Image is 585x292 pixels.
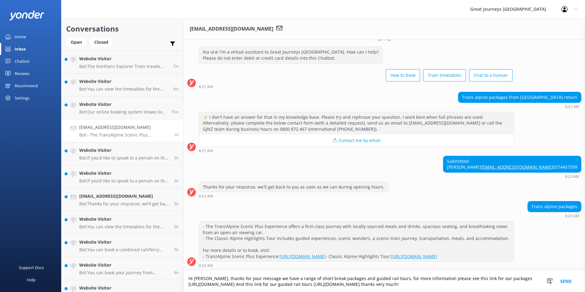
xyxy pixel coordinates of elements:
div: Sep 12 2025 08:23am (UTC +12:00) Pacific/Auckland [527,214,581,218]
p: Bot: You can view the timetables for the Northern Explorer, Coastal Pacific, and TranzAlpine Scen... [79,86,169,92]
strong: 8:21 AM [199,85,213,89]
button: Send [554,271,577,292]
a: Website VisitorBot:Our online booking system shows live availability. If you see 'fully booked' o... [61,96,183,119]
div: Closed [90,38,113,47]
h4: Website Visitor [79,262,170,268]
button: Train timetables [423,69,466,81]
button: Chat to a human [469,69,512,81]
h4: Website Visitor [79,147,170,154]
span: Sep 12 2025 07:18am (UTC +12:00) Pacific/Auckland [174,178,179,183]
h2: Conversations [66,23,179,35]
span: Sep 12 2025 04:34am (UTC +12:00) Pacific/Auckland [174,224,179,229]
div: Home [15,31,26,43]
button: How to book [386,69,420,81]
div: Submitted: [PERSON_NAME] 0274457599 [443,156,581,172]
p: Bot: - The TranzAlpine Scenic Plus Experience offers a first-class journey with locally-sourced m... [79,132,170,138]
div: Sep 12 2025 08:23am (UTC +12:00) Pacific/Auckland [199,194,389,198]
p: Bot: You can book your journey from [GEOGRAPHIC_DATA] to [GEOGRAPHIC_DATA] on the Northern Explor... [79,270,170,275]
p: Bot: You can view the timetables for the Northern Explorer, Coastal Pacific, and TranzAlpine Scen... [79,224,170,230]
a: Website VisitorBot:If you’d like to speak to a person on the Great Journeys NZ team, please call ... [61,165,183,188]
div: Sep 12 2025 08:21am (UTC +12:00) Pacific/Auckland [199,84,512,89]
div: Settings [15,92,29,104]
h4: [EMAIL_ADDRESS][DOMAIN_NAME] [79,193,170,200]
div: Reviews [15,67,29,80]
span: Sep 12 2025 08:23am (UTC +12:00) Pacific/Auckland [174,132,179,137]
span: Sep 12 2025 04:24am (UTC +12:00) Pacific/Auckland [174,247,179,252]
button: 📩 Contact me by email [199,134,514,147]
a: Website VisitorBot:You can view the timetables for the Northern Explorer, Coastal Pacific, and Tr... [61,73,183,96]
strong: 8:21 AM [565,105,579,109]
p: Bot: If you’d like to speak to a person on the Great Journeys NZ team, please call [PHONE_NUMBER]... [79,155,170,161]
strong: 8:23 AM [565,214,579,218]
span: Sep 12 2025 09:56am (UTC +12:00) Pacific/Auckland [173,63,179,69]
strong: 8:23 AM [199,194,213,198]
div: Recommend [15,80,38,92]
p: Bot: Our online booking system shows live availability. If you see 'fully booked' online, it is l... [79,109,166,115]
a: Closed [90,39,116,45]
span: Sep 12 2025 03:42am (UTC +12:00) Pacific/Auckland [174,270,179,275]
div: Sep 12 2025 08:21am (UTC +12:00) Pacific/Auckland [458,104,581,109]
a: Open [66,39,90,45]
div: Sep 12 2025 08:21am (UTC +12:00) Pacific/Auckland [199,148,514,153]
strong: 8:23 AM [199,264,213,268]
p: Bot: The Northern Explorer Train travels between [GEOGRAPHIC_DATA] and [GEOGRAPHIC_DATA], with [P... [79,64,169,69]
div: Sep 12 2025 08:23am (UTC +12:00) Pacific/Auckland [199,263,514,268]
a: Website VisitorBot:You can book a combined rail/ferry ticket for the Coastal Pacific service, whi... [61,234,183,257]
p: Bot: If you’d like to speak to a person on the Great Journeys NZ team, please call [PHONE_NUMBER]... [79,178,170,184]
h4: Website Visitor [79,78,169,85]
div: Kia ora! I'm a virtual assistant to Great Journeys [GEOGRAPHIC_DATA]. How can I help? Please do n... [199,47,382,63]
div: Open [66,38,87,47]
h4: Website Visitor [79,239,170,245]
div: Support Docs [19,261,44,274]
div: Thanks for your response, we'll get back to you as soon as we can during opening hours. [199,182,388,192]
div: ⚡ I don't have an answer for that in my knowledge base. Please try and rephrase your question, I ... [199,112,514,134]
a: [EMAIL_ADDRESS][DOMAIN_NAME]Bot:- The TranzAlpine Scenic Plus Experience offers a first-class jou... [61,119,183,142]
h4: Website Visitor [79,216,170,223]
a: Website VisitorBot:The Northern Explorer Train travels between [GEOGRAPHIC_DATA] and [GEOGRAPHIC_... [61,51,183,73]
span: Sep 12 2025 09:49am (UTC +12:00) Pacific/Auckland [171,109,179,114]
h4: Website Visitor [79,55,169,62]
div: Chatbot [15,55,30,67]
p: Bot: You can book a combined rail/ferry ticket for the Coastal Pacific service, which connects wi... [79,247,170,253]
span: Sep 12 2025 08:01am (UTC +12:00) Pacific/Auckland [174,155,179,160]
a: [EMAIL_ADDRESS][DOMAIN_NAME]Bot:Thanks for your response, we'll get back to you as soon as we can... [61,188,183,211]
span: Sep 12 2025 09:55am (UTC +12:00) Pacific/Auckland [173,86,179,92]
div: Trans alpine packages [528,201,581,212]
div: - The TranzAlpine Scenic Plus Experience offers a first-class journey with locally-sourced meals ... [199,221,514,262]
a: Website VisitorBot:You can view the timetables for the Northern Explorer, Coastal Pacific, and Tr... [61,211,183,234]
h3: [EMAIL_ADDRESS][DOMAIN_NAME] [190,25,273,33]
a: [URL][DOMAIN_NAME] [280,253,326,259]
a: Website VisitorBot:You can book your journey from [GEOGRAPHIC_DATA] to [GEOGRAPHIC_DATA] on the N... [61,257,183,280]
div: Inbox [15,43,26,55]
a: [URL][DOMAIN_NAME] [391,253,437,259]
h4: [EMAIL_ADDRESS][DOMAIN_NAME] [79,124,170,131]
strong: 8:21 AM [199,149,213,153]
textarea: Hi [PERSON_NAME], thanks for your message we have a range of short break packages and guided rail... [184,271,585,292]
span: Sep 12 2025 06:26am (UTC +12:00) Pacific/Auckland [174,201,179,206]
h4: Website Visitor [79,101,166,108]
h4: Website Visitor [79,170,170,177]
h4: Website Visitor [79,285,170,291]
div: Sep 12 2025 08:23am (UTC +12:00) Pacific/Auckland [443,174,581,178]
p: Bot: Thanks for your response, we'll get back to you as soon as we can during opening hours. [79,201,170,207]
a: [EMAIL_ADDRESS][DOMAIN_NAME] [481,164,553,170]
div: Help [27,274,35,286]
img: yonder-white-logo.png [9,10,44,21]
a: Website VisitorBot:If you’d like to speak to a person on the Great Journeys NZ team, please call ... [61,142,183,165]
strong: 8:23 AM [565,175,579,178]
div: Trans alpine packages from [GEOGRAPHIC_DATA] return [458,92,581,103]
